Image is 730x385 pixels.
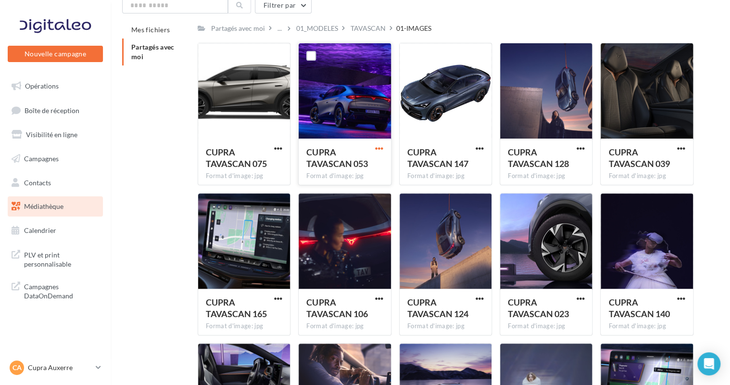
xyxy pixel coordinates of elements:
[26,130,77,139] span: Visibilité en ligne
[296,24,338,33] div: 01_MODELES
[508,297,569,319] span: CUPRA TAVASCAN 023
[6,244,105,273] a: PLV et print personnalisable
[25,106,79,114] span: Boîte de réception
[608,322,685,331] div: Format d'image: jpg
[351,24,386,33] div: TAVASCAN
[24,178,51,186] span: Contacts
[306,147,367,169] span: CUPRA TAVASCAN 053
[206,172,282,180] div: Format d'image: jpg
[131,43,175,61] span: Partagés avec moi
[206,322,282,331] div: Format d'image: jpg
[13,363,22,372] span: CA
[407,297,468,319] span: CUPRA TAVASCAN 124
[6,173,105,193] a: Contacts
[608,172,685,180] div: Format d'image: jpg
[508,147,569,169] span: CUPRA TAVASCAN 128
[206,147,267,169] span: CUPRA TAVASCAN 075
[206,297,267,319] span: CUPRA TAVASCAN 165
[6,125,105,145] a: Visibilité en ligne
[608,297,669,319] span: CUPRA TAVASCAN 140
[6,276,105,305] a: Campagnes DataOnDemand
[24,226,56,234] span: Calendrier
[306,172,383,180] div: Format d'image: jpg
[407,322,484,331] div: Format d'image: jpg
[211,24,265,33] div: Partagés avec moi
[508,172,584,180] div: Format d'image: jpg
[306,297,367,319] span: CUPRA TAVASCAN 106
[24,202,63,210] span: Médiathèque
[6,100,105,121] a: Boîte de réception
[508,322,584,331] div: Format d'image: jpg
[6,196,105,217] a: Médiathèque
[24,154,59,163] span: Campagnes
[24,248,99,269] span: PLV et print personnalisable
[407,172,484,180] div: Format d'image: jpg
[6,149,105,169] a: Campagnes
[608,147,669,169] span: CUPRA TAVASCAN 039
[25,82,59,90] span: Opérations
[407,147,468,169] span: CUPRA TAVASCAN 147
[697,352,720,375] div: Open Intercom Messenger
[6,220,105,241] a: Calendrier
[28,363,92,372] p: Cupra Auxerre
[6,76,105,96] a: Opérations
[24,280,99,301] span: Campagnes DataOnDemand
[8,359,103,377] a: CA Cupra Auxerre
[306,322,383,331] div: Format d'image: jpg
[131,26,170,34] span: Mes fichiers
[396,24,431,33] div: 01-IMAGES
[276,22,284,35] div: ...
[8,46,103,62] button: Nouvelle campagne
